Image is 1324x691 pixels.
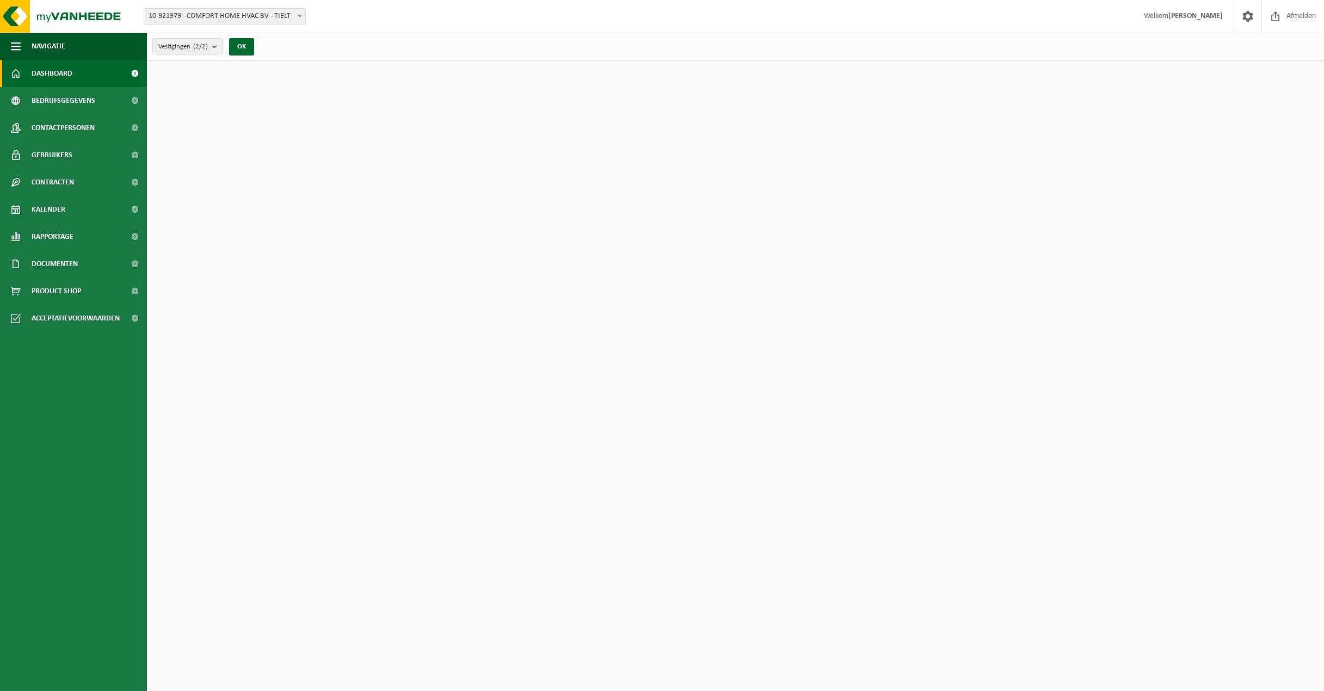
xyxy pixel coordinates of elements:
[32,141,72,169] span: Gebruikers
[1168,12,1223,20] strong: [PERSON_NAME]
[32,277,81,305] span: Product Shop
[32,114,95,141] span: Contactpersonen
[32,169,74,196] span: Contracten
[229,38,254,55] button: OK
[32,305,120,332] span: Acceptatievoorwaarden
[32,87,95,114] span: Bedrijfsgegevens
[32,33,65,60] span: Navigatie
[32,60,72,87] span: Dashboard
[32,250,78,277] span: Documenten
[152,38,223,54] button: Vestigingen(2/2)
[158,39,208,55] span: Vestigingen
[32,223,73,250] span: Rapportage
[144,9,305,24] span: 10-921979 - COMFORT HOME HVAC BV - TIELT
[144,8,306,24] span: 10-921979 - COMFORT HOME HVAC BV - TIELT
[32,196,65,223] span: Kalender
[193,43,208,50] count: (2/2)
